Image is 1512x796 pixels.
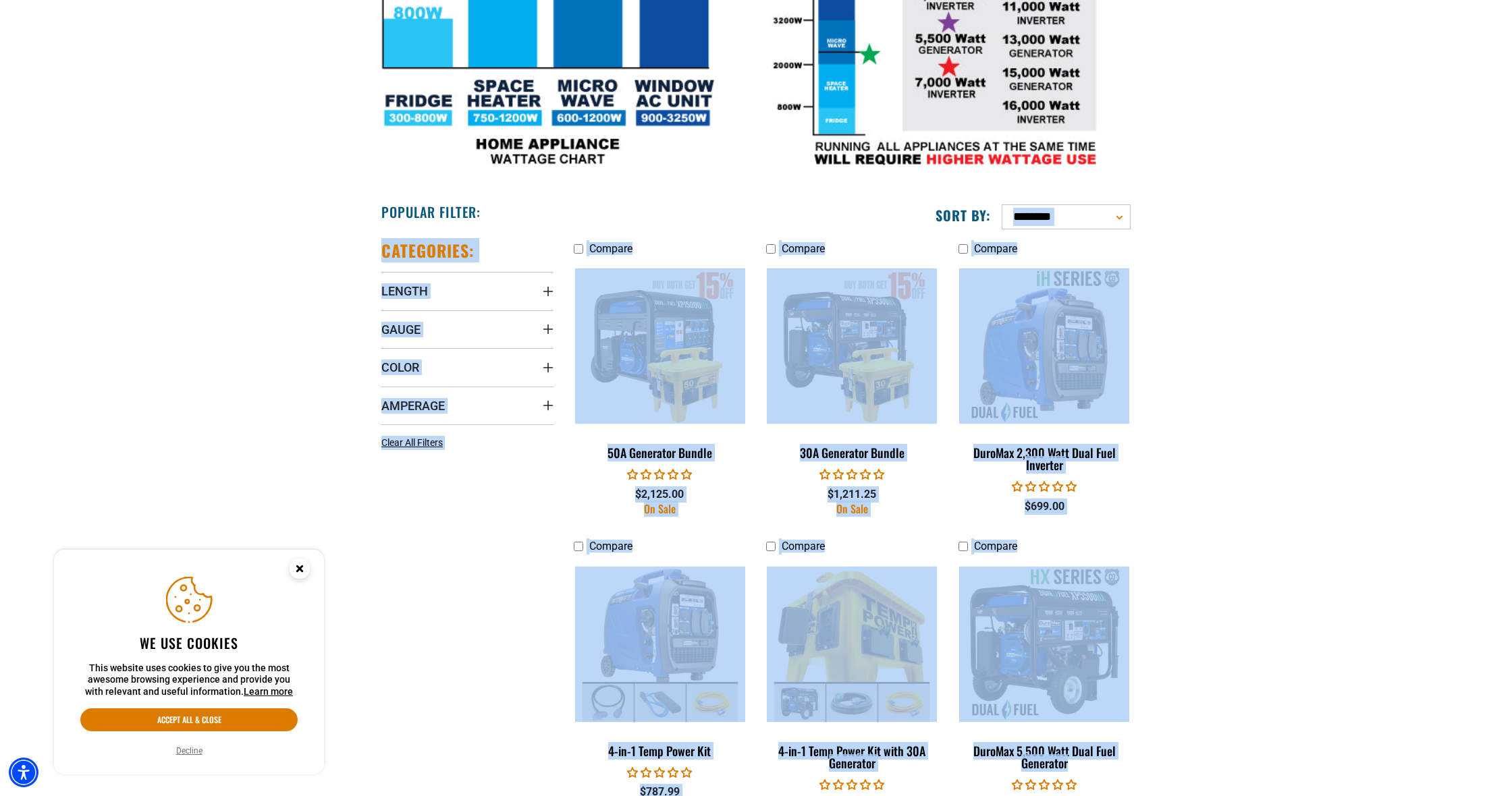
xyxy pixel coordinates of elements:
summary: Color [381,348,553,386]
a: DuroMax 2,300 Watt Dual Fuel Inverter DuroMax 2,300 Watt Dual Fuel Inverter [959,262,1131,479]
div: $699.00 [959,499,1131,515]
img: 4-in-1 Temp Power Kit [575,566,745,721]
span: 0.00 stars [1012,480,1077,493]
summary: Length [381,272,553,310]
a: 50A Generator Bundle 50A Generator Bundle [574,262,746,467]
button: Decline [172,744,207,758]
h2: Popular Filter: [381,203,481,221]
span: Amperage [381,398,445,414]
div: 50A Generator Bundle [574,447,746,459]
span: Compare [589,540,632,552]
a: 4-in-1 Temp Power Kit 4-in-1 Temp Power Kit [574,560,746,765]
div: On Sale [574,503,746,514]
span: Compare [589,242,632,255]
span: Length [381,283,428,299]
h2: Categories: [381,240,475,261]
label: Sort by: [936,206,991,224]
span: Compare [782,540,825,552]
img: DuroMax 5,500 Watt Dual Fuel Generator [959,566,1129,721]
div: 4-in-1 Temp Power Kit [574,745,746,757]
h2: We use cookies [80,634,298,652]
div: Accessibility Menu [9,758,38,787]
div: $1,211.25 [766,486,938,503]
p: This website uses cookies to give you the most awesome browsing experience and provide you with r... [80,662,298,698]
aside: Cookie Consent [54,550,324,775]
a: 4-in-1 Temp Power Kit with 30A Generator 4-in-1 Temp Power Kit with 30A Generator [766,560,938,777]
a: Clear All Filters [381,436,448,450]
div: DuroMax 5,500 Watt Dual Fuel Generator [959,745,1131,769]
span: Compare [974,242,1017,255]
span: 0.00 stars [627,766,692,779]
span: 0.00 stars [627,468,692,481]
span: 0.00 stars [1012,778,1077,791]
summary: Amperage [381,387,553,424]
div: 30A Generator Bundle [766,447,938,459]
span: 0.00 stars [819,778,884,791]
span: Gauge [381,322,421,337]
summary: Gauge [381,310,553,348]
img: 50A Generator Bundle [575,268,745,424]
span: Compare [782,242,825,255]
a: 30A Generator Bundle 30A Generator Bundle [766,262,938,467]
span: 0.00 stars [819,468,884,481]
button: Close this option [275,550,324,592]
div: On Sale [766,503,938,514]
div: $2,125.00 [574,486,746,503]
button: Accept all & close [80,708,298,731]
img: 30A Generator Bundle [767,268,937,424]
img: DuroMax 2,300 Watt Dual Fuel Inverter [959,268,1129,424]
span: Compare [974,540,1017,552]
div: DuroMax 2,300 Watt Dual Fuel Inverter [959,447,1131,471]
span: Clear All Filters [381,437,443,448]
span: Color [381,360,419,375]
img: 4-in-1 Temp Power Kit with 30A Generator [767,566,937,721]
div: 4-in-1 Temp Power Kit with 30A Generator [766,745,938,769]
a: DuroMax 5,500 Watt Dual Fuel Generator DuroMax 5,500 Watt Dual Fuel Generator [959,560,1131,777]
a: This website uses cookies to give you the most awesome browsing experience and provide you with r... [244,686,293,697]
